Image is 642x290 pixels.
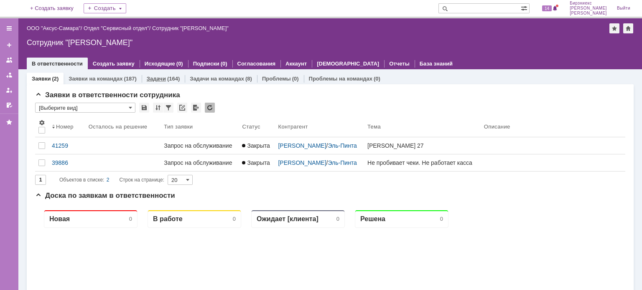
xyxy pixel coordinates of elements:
span: Настройки [38,119,45,126]
div: 0 [198,13,201,19]
a: Отчеты [389,61,410,67]
div: Описание [484,124,510,130]
a: [DEMOGRAPHIC_DATA] [317,61,379,67]
div: Фильтрация... [163,103,173,113]
div: 0 [405,13,408,19]
div: Контрагент [278,124,308,130]
th: Осталось на решение [85,116,160,137]
a: ООО "Аксус-Самара" [27,25,81,31]
div: / [27,25,84,31]
div: 0 [94,13,97,19]
div: Тема [367,124,381,130]
div: Обновлять список [205,103,215,113]
div: Новая [14,12,35,20]
a: Исходящие [145,61,175,67]
div: Запрос на обслуживание [164,142,235,149]
a: Создать заявку [3,38,16,52]
div: (8) [245,76,252,82]
div: Сделать домашней страницей [623,23,633,33]
th: Номер [48,116,85,137]
span: [PERSON_NAME] [570,11,607,16]
span: Заявки в ответственности сотрудника [35,91,180,99]
div: Создать [84,3,126,13]
a: 41259 [48,137,85,154]
div: (0) [374,76,380,82]
a: Заявки в моей ответственности [3,68,16,82]
span: Закрыта [242,142,270,149]
div: Осталось на решение [89,124,148,130]
a: Задачи [147,76,166,82]
a: Проблемы на командах [309,76,372,82]
span: Бирзниекс [570,1,607,6]
a: Заявки на командах [3,53,16,67]
a: 39886 [48,154,85,171]
i: Строк на странице: [59,175,164,185]
span: 14 [542,5,552,11]
div: Тип заявки [164,124,193,130]
th: Тип заявки [160,116,239,137]
div: Сотрудник "[PERSON_NAME]" [27,38,634,47]
a: Запрос на обслуживание [160,154,239,171]
div: 0 [301,13,304,19]
a: В ответственности [32,61,83,67]
span: Доска по заявкам в ответственности [35,192,175,199]
span: [PERSON_NAME] [570,6,607,11]
a: [PERSON_NAME] 27 [364,137,481,154]
div: Номер [56,124,74,130]
div: Ожидает [клиента] [222,12,283,20]
th: Тема [364,116,481,137]
span: Закрыта [242,159,270,166]
div: (0) [221,61,227,67]
div: (164) [167,76,180,82]
div: Статус [242,124,260,130]
a: Заявки [32,76,51,82]
div: Экспорт списка [191,103,201,113]
div: [PERSON_NAME] 27 [367,142,477,149]
div: В работе [118,12,148,20]
div: (0) [292,76,299,82]
div: / [84,25,152,31]
div: (187) [124,76,136,82]
a: Эль-Пинта [328,159,357,166]
th: Статус [239,116,275,137]
a: Проблемы [262,76,291,82]
a: Мои заявки [3,83,16,97]
a: Подписки [193,61,219,67]
a: База знаний [420,61,453,67]
a: Согласования [237,61,276,67]
div: Не пробивает чеки. Не работает касса [367,159,477,166]
div: Сохранить вид [139,103,149,113]
a: Эль-Пинта [328,142,357,149]
span: Расширенный поиск [521,4,529,12]
a: Запрос на обслуживание [160,137,239,154]
div: Сотрудник "[PERSON_NAME]" [152,25,229,31]
div: / [278,159,361,166]
div: (0) [176,61,183,67]
div: Решена [325,12,350,20]
div: / [278,142,361,149]
div: 39886 [52,159,82,166]
a: Заявки на командах [69,76,122,82]
div: Сортировка... [153,103,163,113]
a: Мои согласования [3,98,16,112]
a: [PERSON_NAME] [278,142,326,149]
a: Закрыта [239,137,275,154]
a: [PERSON_NAME] [278,159,326,166]
a: Отдел "Сервисный отдел" [84,25,149,31]
a: Задачи на командах [190,76,244,82]
div: Запрос на обслуживание [164,159,235,166]
div: 41259 [52,142,82,149]
div: Скопировать ссылку на список [177,103,187,113]
a: Аккаунт [285,61,307,67]
a: Создать заявку [93,61,135,67]
a: Не пробивает чеки. Не работает касса [364,154,481,171]
span: Объектов в списке: [59,177,104,183]
div: (2) [52,76,59,82]
div: 2 [107,175,110,185]
th: Контрагент [275,116,364,137]
a: Закрыта [239,154,275,171]
div: Добавить в избранное [609,23,619,33]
